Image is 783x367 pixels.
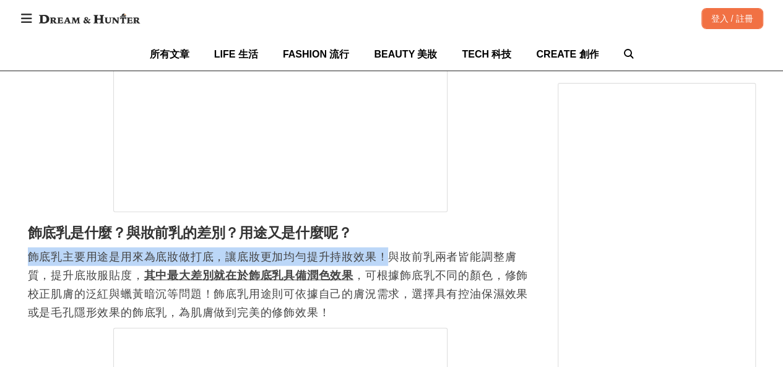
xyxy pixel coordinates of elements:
[28,225,533,242] h2: 飾底乳是什麼？與妝前乳的差別？用途又是什麼呢？
[150,38,189,71] a: 所有文章
[214,38,258,71] a: LIFE 生活
[33,7,146,30] img: Dream & Hunter
[462,49,511,59] span: TECH 科技
[374,38,437,71] a: BEAUTY 美妝
[214,49,258,59] span: LIFE 生活
[283,49,350,59] span: FASHION 流行
[701,8,763,29] div: 登入 / 註冊
[144,269,353,282] u: 其中最大差別就在於飾底乳具備潤色效果
[536,49,599,59] span: CREATE 創作
[28,248,533,322] p: 飾底乳主要用途是用來為底妝做打底，讓底妝更加均勻提升持妝效果！與妝前乳兩者皆能調整膚質，提升底妝服貼度， ，可根據飾底乳不同的顏色，修飾校正肌膚的泛紅與蠟黃暗沉等問題！飾底乳用途則可依據自己的膚...
[462,38,511,71] a: TECH 科技
[536,38,599,71] a: CREATE 創作
[150,49,189,59] span: 所有文章
[283,38,350,71] a: FASHION 流行
[374,49,437,59] span: BEAUTY 美妝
